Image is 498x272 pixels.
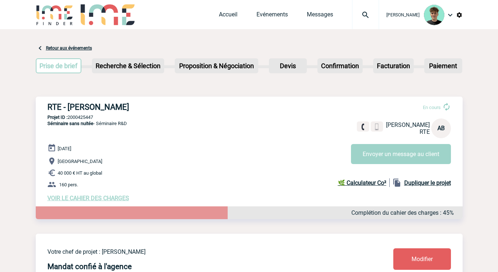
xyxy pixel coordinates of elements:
[47,195,129,202] a: VOIR LE CAHIER DES CHARGES
[425,59,462,73] p: Paiement
[59,182,78,187] span: 160 pers.
[386,121,430,128] span: [PERSON_NAME]
[412,256,433,263] span: Modifier
[270,59,306,73] p: Devis
[360,124,366,130] img: fixe.png
[404,179,451,186] b: Dupliquer le projet
[420,128,430,135] span: RTE
[47,121,93,126] span: Séminaire sans nuitée
[307,11,333,21] a: Messages
[338,178,390,187] a: 🌿 Calculateur Co²
[58,146,71,151] span: [DATE]
[58,159,102,164] span: [GEOGRAPHIC_DATA]
[374,124,380,130] img: portable.png
[386,12,420,18] span: [PERSON_NAME]
[36,4,74,25] img: IME-Finder
[47,262,132,271] h4: Mandat confié à l'agence
[256,11,288,21] a: Evénements
[338,179,386,186] b: 🌿 Calculateur Co²
[36,59,81,73] p: Prise de brief
[374,59,413,73] p: Facturation
[318,59,362,73] p: Confirmation
[36,114,463,120] p: 2000425447
[219,11,238,21] a: Accueil
[424,5,444,25] img: 131612-0.png
[58,170,102,176] span: 40 000 € HT au global
[47,114,67,120] b: Projet ID :
[351,144,451,164] button: Envoyer un message au client
[175,59,258,73] p: Proposition & Négociation
[93,59,163,73] p: Recherche & Sélection
[47,121,127,126] span: - Séminaire R&D
[423,105,441,110] span: En cours
[47,248,350,255] p: Votre chef de projet : [PERSON_NAME]
[46,46,92,51] a: Retour aux événements
[393,178,401,187] img: file_copy-black-24dp.png
[47,102,266,112] h3: RTE - [PERSON_NAME]
[437,125,445,132] span: AB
